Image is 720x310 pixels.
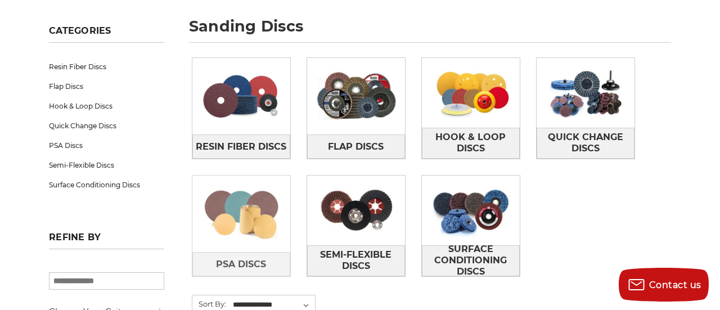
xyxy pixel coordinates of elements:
[49,175,164,195] a: Surface Conditioning Discs
[49,155,164,175] a: Semi-Flexible Discs
[422,245,520,276] a: Surface Conditioning Discs
[537,58,634,128] img: Quick Change Discs
[307,176,405,245] img: Semi-Flexible Discs
[192,179,290,249] img: PSA Discs
[422,128,520,159] a: Hook & Loop Discs
[537,128,634,159] a: Quick Change Discs
[537,128,634,158] span: Quick Change Discs
[49,232,164,249] h5: Refine by
[49,136,164,155] a: PSA Discs
[328,137,384,156] span: Flap Discs
[422,176,520,245] img: Surface Conditioning Discs
[422,128,519,158] span: Hook & Loop Discs
[189,19,671,43] h1: sanding discs
[422,240,519,281] span: Surface Conditioning Discs
[307,61,405,131] img: Flap Discs
[49,77,164,96] a: Flap Discs
[216,255,266,274] span: PSA Discs
[49,96,164,116] a: Hook & Loop Discs
[308,245,404,276] span: Semi-Flexible Discs
[196,137,286,156] span: Resin Fiber Discs
[307,134,405,158] a: Flap Discs
[192,134,290,158] a: Resin Fiber Discs
[192,252,290,276] a: PSA Discs
[649,280,701,290] span: Contact us
[49,25,164,43] h5: Categories
[307,245,405,276] a: Semi-Flexible Discs
[422,58,520,128] img: Hook & Loop Discs
[49,116,164,136] a: Quick Change Discs
[619,268,709,302] button: Contact us
[49,57,164,77] a: Resin Fiber Discs
[192,61,290,131] img: Resin Fiber Discs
